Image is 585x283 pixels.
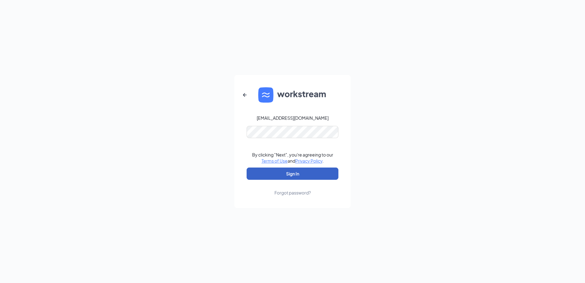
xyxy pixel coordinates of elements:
[257,115,329,121] div: [EMAIL_ADDRESS][DOMAIN_NAME]
[274,180,311,196] a: Forgot password?
[295,158,322,164] a: Privacy Policy
[274,190,311,196] div: Forgot password?
[258,87,327,103] img: WS logo and Workstream text
[237,88,252,102] button: ArrowLeftNew
[262,158,288,164] a: Terms of Use
[241,91,248,99] svg: ArrowLeftNew
[247,168,338,180] button: Sign In
[252,152,333,164] div: By clicking "Next", you're agreeing to our and .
